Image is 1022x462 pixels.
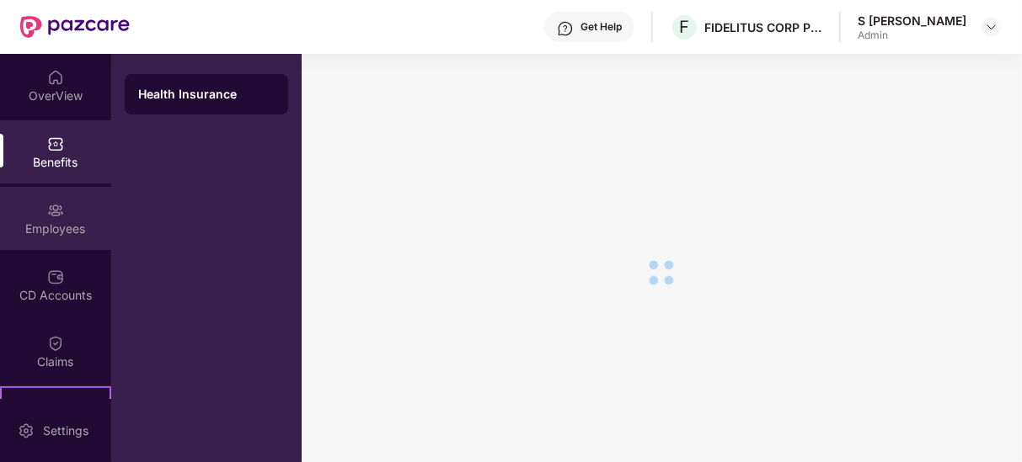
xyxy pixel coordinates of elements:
[38,422,94,439] div: Settings
[20,16,130,38] img: New Pazcare Logo
[704,19,822,35] div: FIDELITUS CORP PROPERTY SERVICES PRIVATE LIMITED
[581,20,622,34] div: Get Help
[680,17,690,37] span: F
[985,20,998,34] img: svg+xml;base64,PHN2ZyBpZD0iRHJvcGRvd24tMzJ4MzIiIHhtbG5zPSJodHRwOi8vd3d3LnczLm9yZy8yMDAwL3N2ZyIgd2...
[557,20,574,37] img: svg+xml;base64,PHN2ZyBpZD0iSGVscC0zMngzMiIgeG1sbnM9Imh0dHA6Ly93d3cudzMub3JnLzIwMDAvc3ZnIiB3aWR0aD...
[18,422,35,439] img: svg+xml;base64,PHN2ZyBpZD0iU2V0dGluZy0yMHgyMCIgeG1sbnM9Imh0dHA6Ly93d3cudzMub3JnLzIwMDAvc3ZnIiB3aW...
[47,335,64,352] img: svg+xml;base64,PHN2ZyBpZD0iQ2xhaW0iIHhtbG5zPSJodHRwOi8vd3d3LnczLm9yZy8yMDAwL3N2ZyIgd2lkdGg9IjIwIi...
[47,135,64,152] img: svg+xml;base64,PHN2ZyBpZD0iQmVuZWZpdHMiIHhtbG5zPSJodHRwOi8vd3d3LnczLm9yZy8yMDAwL3N2ZyIgd2lkdGg9Ij...
[47,69,64,86] img: svg+xml;base64,PHN2ZyBpZD0iSG9tZSIgeG1sbnM9Imh0dHA6Ly93d3cudzMub3JnLzIwMDAvc3ZnIiB3aWR0aD0iMjAiIG...
[858,29,966,42] div: Admin
[858,13,966,29] div: S [PERSON_NAME]
[47,268,64,285] img: svg+xml;base64,PHN2ZyBpZD0iQ0RfQWNjb3VudHMiIGRhdGEtbmFtZT0iQ0QgQWNjb3VudHMiIHhtbG5zPSJodHRwOi8vd3...
[138,86,275,103] div: Health Insurance
[47,202,64,219] img: svg+xml;base64,PHN2ZyBpZD0iRW1wbG95ZWVzIiB4bWxucz0iaHR0cDovL3d3dy53My5vcmcvMjAwMC9zdmciIHdpZHRoPS...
